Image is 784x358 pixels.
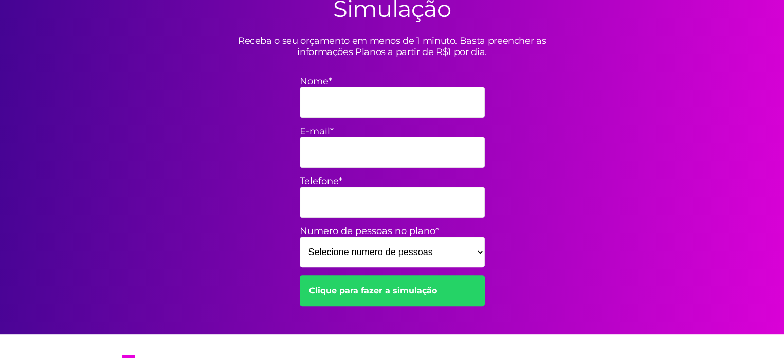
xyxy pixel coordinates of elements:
[300,275,485,306] a: Clique para fazer a simulação
[300,76,485,87] label: Nome*
[300,225,485,237] label: Numero de pessoas no plano*
[300,126,485,137] label: E-mail*
[300,175,485,187] label: Telefone*
[212,35,572,58] p: Receba o seu orçamento em menos de 1 minuto. Basta preencher as informações Planos a partir de R$...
